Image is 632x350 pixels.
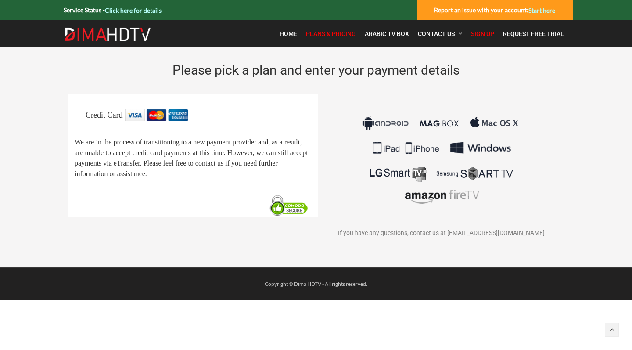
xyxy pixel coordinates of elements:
[75,139,308,178] span: We are in the process of transitioning to a new payment provider and, as a result, are unable to ...
[528,7,555,14] a: Start here
[365,30,409,37] span: Arabic TV Box
[64,27,151,41] img: Dima HDTV
[471,30,494,37] span: Sign Up
[338,229,545,236] span: If you have any questions, contact us at [EMAIL_ADDRESS][DOMAIN_NAME]
[605,323,619,337] a: Back to top
[105,7,162,14] a: Click here for details
[172,62,460,78] span: Please pick a plan and enter your payment details
[499,25,568,43] a: Request Free Trial
[418,30,455,37] span: Contact Us
[275,25,302,43] a: Home
[59,279,573,289] div: Copyright © Dima HDTV - All rights reserved.
[434,6,555,14] strong: Report an issue with your account:
[503,30,564,37] span: Request Free Trial
[467,25,499,43] a: Sign Up
[360,25,413,43] a: Arabic TV Box
[306,30,356,37] span: Plans & Pricing
[302,25,360,43] a: Plans & Pricing
[64,6,162,14] strong: Service Status -
[413,25,467,43] a: Contact Us
[280,30,297,37] span: Home
[86,111,122,119] span: Credit Card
